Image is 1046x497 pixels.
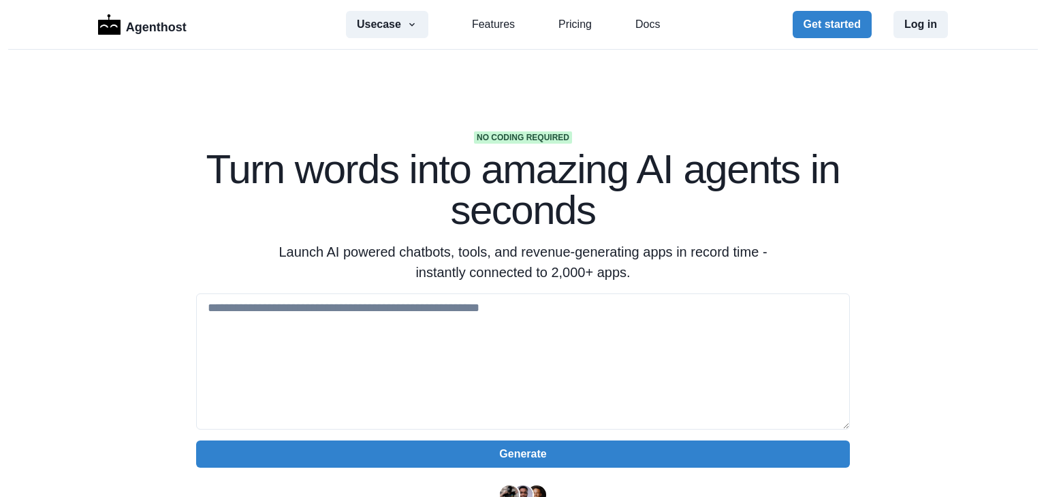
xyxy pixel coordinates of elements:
a: Pricing [558,16,592,33]
a: Docs [635,16,660,33]
p: Launch AI powered chatbots, tools, and revenue-generating apps in record time - instantly connect... [261,242,784,283]
button: Get started [793,11,872,38]
h1: Turn words into amazing AI agents in seconds [196,149,850,231]
button: Generate [196,440,850,468]
button: Log in [893,11,948,38]
p: Agenthost [126,13,187,37]
button: Usecase [346,11,428,38]
a: Features [472,16,515,33]
span: No coding required [474,131,572,144]
a: LogoAgenthost [98,13,187,37]
img: Logo [98,14,121,35]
